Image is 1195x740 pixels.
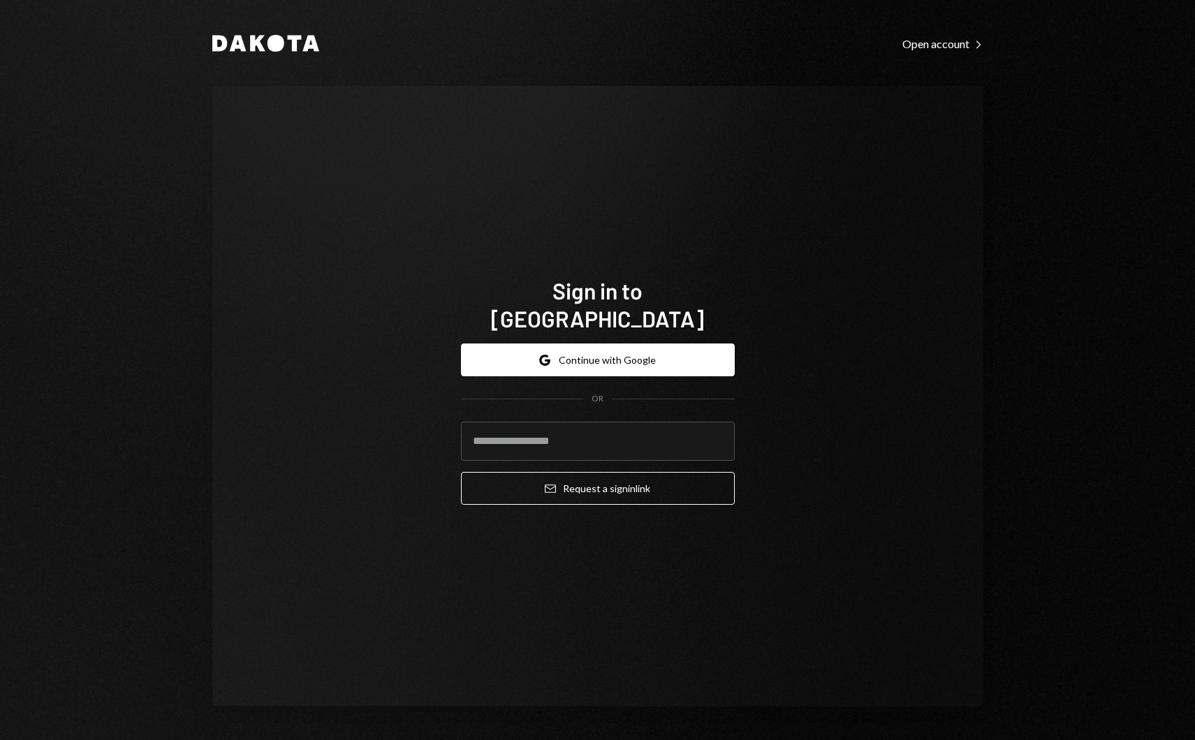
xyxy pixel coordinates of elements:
a: Open account [902,36,983,51]
div: Open account [902,37,983,51]
button: Request a signinlink [461,472,735,505]
h1: Sign in to [GEOGRAPHIC_DATA] [461,276,735,332]
button: Continue with Google [461,343,735,376]
div: OR [592,393,603,405]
